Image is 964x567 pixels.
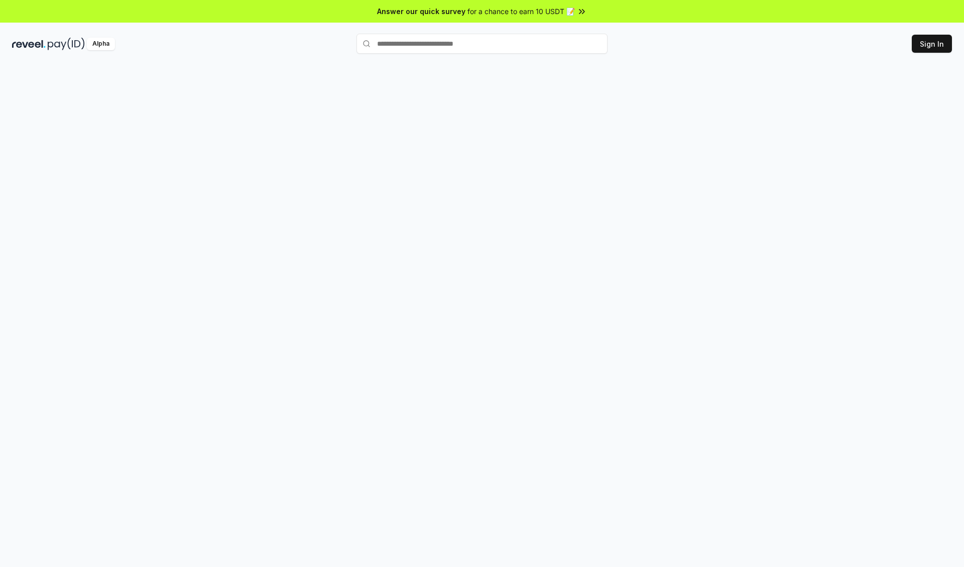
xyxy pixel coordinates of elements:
button: Sign In [912,35,952,53]
img: pay_id [48,38,85,50]
span: Answer our quick survey [377,6,465,17]
span: for a chance to earn 10 USDT 📝 [467,6,575,17]
div: Alpha [87,38,115,50]
img: reveel_dark [12,38,46,50]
